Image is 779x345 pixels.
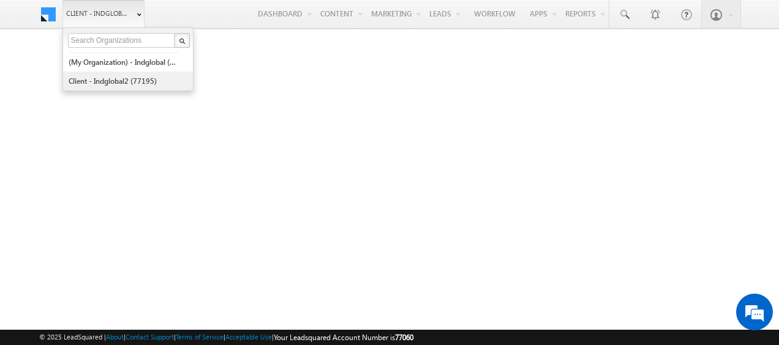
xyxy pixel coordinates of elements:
div: Chat with us now [64,64,206,80]
div: Minimize live chat window [201,6,230,35]
a: Client - indglobal2 (77195) [68,72,180,91]
a: About [106,333,124,341]
a: (My Organization) - indglobal (48060) [68,53,180,72]
em: Start Chat [167,264,222,281]
input: Search Organizations [68,33,176,48]
a: Acceptable Use [225,333,272,341]
img: d_60004797649_company_0_60004797649 [21,64,51,80]
span: Client - indglobal1 (77060) [66,7,130,20]
span: Your Leadsquared Account Number is [274,333,413,342]
img: Search [179,38,185,44]
span: 77060 [395,333,413,342]
a: Contact Support [126,333,174,341]
span: © 2025 LeadSquared | | | | | [39,332,413,343]
a: Terms of Service [176,333,224,341]
textarea: Type your message and hit 'Enter' [16,113,224,254]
